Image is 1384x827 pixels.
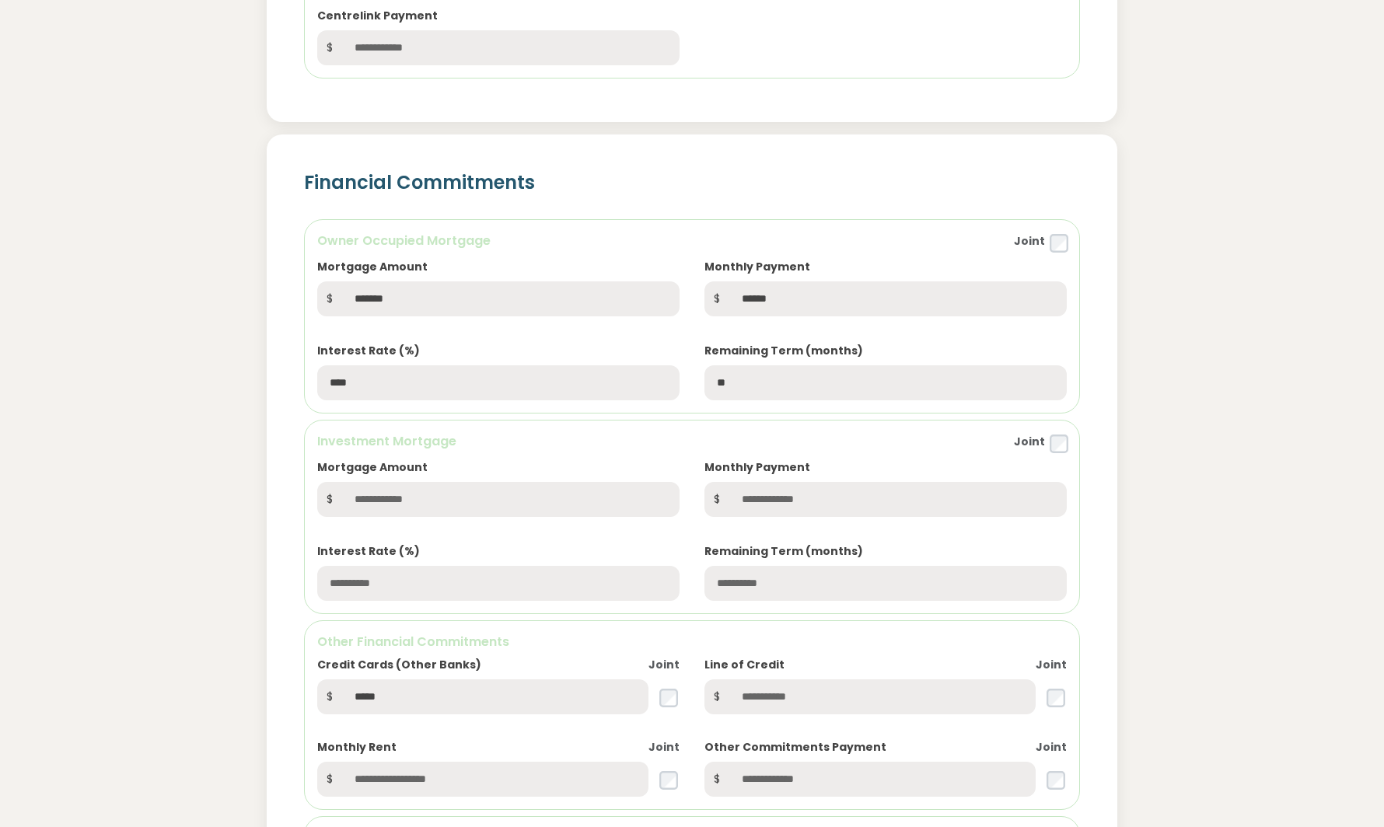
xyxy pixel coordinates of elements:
[704,259,810,275] label: Monthly Payment
[1036,739,1067,755] label: Joint
[317,343,420,359] label: Interest Rate (%)
[1306,752,1384,827] iframe: Chat Widget
[648,657,680,673] label: Joint
[704,657,785,673] label: Line of Credit
[317,482,342,517] span: $
[704,482,729,517] span: $
[704,543,863,560] label: Remaining Term (months)
[317,30,342,65] span: $
[317,657,481,673] label: Credit Cards (Other Banks)
[1014,434,1045,450] label: Joint
[704,762,729,797] span: $
[317,459,428,476] label: Mortgage Amount
[317,281,342,316] span: $
[317,8,438,24] label: Centrelink Payment
[704,739,886,755] label: Other Commitments Payment
[317,232,491,249] h6: Owner Occupied Mortgage
[1036,657,1067,673] label: Joint
[704,459,810,476] label: Monthly Payment
[317,679,342,714] span: $
[1014,233,1045,249] label: Joint
[704,281,729,316] span: $
[704,343,863,359] label: Remaining Term (months)
[317,762,342,797] span: $
[317,259,428,275] label: Mortgage Amount
[704,679,729,714] span: $
[317,633,1068,651] h6: Other Financial Commitments
[317,433,456,450] h6: Investment Mortgage
[304,172,1081,194] h2: Financial Commitments
[317,739,397,755] label: Monthly Rent
[317,543,420,560] label: Interest Rate (%)
[648,739,680,755] label: Joint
